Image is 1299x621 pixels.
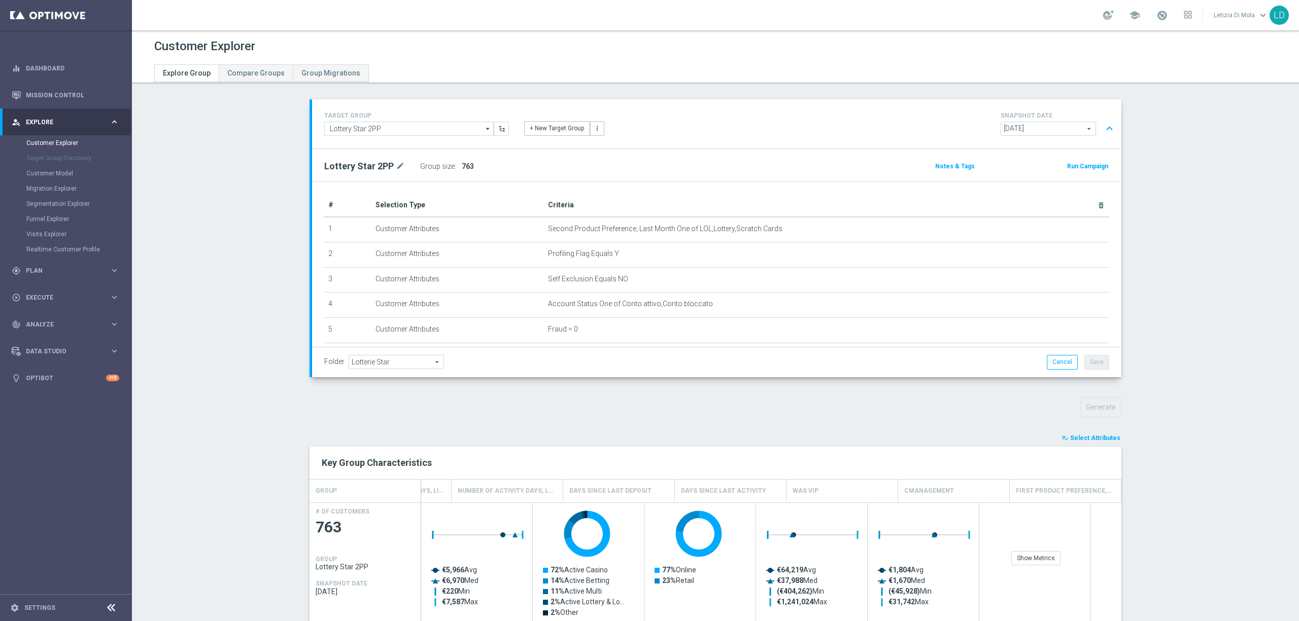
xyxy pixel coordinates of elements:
[26,215,106,223] a: Funnel Explorer
[316,556,337,563] h4: GROUP
[548,275,628,283] span: Self Exclusion Equals NO
[110,346,119,356] i: keyboard_arrow_right
[26,364,106,391] a: Optibot
[12,118,21,127] i: person_search
[551,608,578,616] text: Other
[110,266,119,275] i: keyboard_arrow_right
[777,598,827,606] text: Max
[371,343,544,368] td: Customer Attributes
[662,566,676,574] tspan: 77%
[1070,434,1120,442] span: Select Attributes
[11,91,120,99] div: Mission Control
[551,598,560,606] tspan: 2%
[371,317,544,343] td: Customer Attributes
[662,576,676,585] tspan: 23%
[442,598,478,606] text: Max
[777,587,812,596] tspan: (€404,262)
[12,266,110,275] div: Plan
[462,162,474,170] span: 763
[455,162,456,171] label: :
[12,347,110,356] div: Data Studio
[26,181,131,196] div: Migration Explorer
[324,160,394,172] h2: Lottery Star 2PP
[26,151,131,166] div: Target Group Discovery
[1270,6,1289,25] div: LD
[26,242,131,257] div: Realtime Customer Profile
[551,608,560,616] tspan: 2%
[24,605,55,611] a: Settings
[324,343,371,368] td: 6
[227,69,285,77] span: Compare Groups
[163,69,211,77] span: Explore Group
[1061,432,1121,444] button: playlist_add_check Select Attributes
[888,576,925,585] text: Med
[11,267,120,275] button: gps_fixed Plan keyboard_arrow_right
[316,563,415,571] span: Lottery Star 2PP
[888,598,915,606] tspan: €31,742
[324,217,371,242] td: 1
[551,566,608,574] text: Active Casino
[551,576,564,585] tspan: 14%
[12,82,119,108] div: Mission Control
[1097,201,1105,209] i: delete_forever
[11,118,120,126] button: person_search Explore keyboard_arrow_right
[26,166,131,181] div: Customer Model
[777,587,824,596] text: Min
[548,225,782,233] span: Second Product Preference, Last Month One of LOL,Lottery,Scratch Cards
[110,293,119,302] i: keyboard_arrow_right
[551,566,564,574] tspan: 72%
[12,320,21,329] i: track_changes
[11,320,120,328] button: track_changes Analyze keyboard_arrow_right
[324,357,345,366] label: Folder
[12,266,21,275] i: gps_fixed
[11,374,120,382] button: lightbulb Optibot +10
[316,508,369,515] h4: # OF CUSTOMERS
[569,482,652,500] h4: Days Since Last Deposit
[322,457,1109,469] h2: Key Group Characteristics
[154,64,369,82] ul: Tabs
[316,580,367,587] h4: SNAPSHOT DATE
[26,211,131,227] div: Funnel Explorer
[11,294,120,302] div: play_circle_outline Execute keyboard_arrow_right
[1062,434,1069,442] i: playlist_add_check
[442,576,464,585] tspan: €6,970
[26,348,110,354] span: Data Studio
[26,321,110,327] span: Analyze
[1016,482,1115,500] h4: First Product Preference, Last Month
[26,185,106,193] a: Migration Explorer
[594,125,601,132] i: more_vert
[888,566,924,574] text: Avg
[324,194,371,217] th: #
[154,39,255,54] h1: Customer Explorer
[10,603,19,612] i: settings
[316,588,415,596] span: 2025-10-08
[12,293,21,302] i: play_circle_outline
[888,598,929,606] text: Max
[26,196,131,211] div: Segmentation Explorer
[324,317,371,343] td: 5
[1102,119,1117,138] button: expand_less
[442,566,464,574] tspan: €5,966
[11,347,120,355] button: Data Studio keyboard_arrow_right
[371,194,544,217] th: Selection Type
[26,227,131,242] div: Visits Explorer
[888,576,911,585] tspan: €1,670
[301,69,360,77] span: Group Migrations
[110,319,119,329] i: keyboard_arrow_right
[396,160,405,172] i: mode_edit
[888,587,932,596] text: Min
[26,200,106,208] a: Segmentation Explorer
[1213,8,1270,23] a: Letizia Di Molakeyboard_arrow_down
[442,566,477,574] text: Avg
[1001,112,1117,119] h4: SNAPSHOT DATE
[26,82,119,108] a: Mission Control
[1084,355,1109,369] button: Save
[324,109,1109,138] div: TARGET GROUP arrow_drop_down + New Target Group more_vert SNAPSHOT DATE arrow_drop_down expand_less
[26,55,119,82] a: Dashboard
[777,598,814,606] tspan: €1,241,024
[12,64,21,73] i: equalizer
[458,482,557,500] h4: Number of Activity Days, Last Month
[681,482,766,500] h4: Days Since Last Activity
